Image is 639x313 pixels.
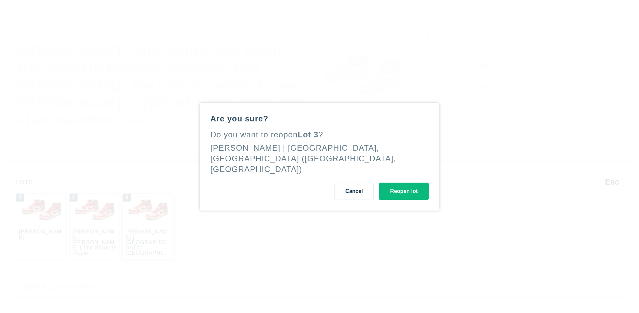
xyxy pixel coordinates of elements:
[334,183,374,200] button: Cancel
[210,113,429,124] div: Are you sure?
[210,129,429,140] div: Do you want to reopen ?
[379,183,429,200] button: Reopen lot
[210,143,396,174] div: [PERSON_NAME] | [GEOGRAPHIC_DATA], [GEOGRAPHIC_DATA] ([GEOGRAPHIC_DATA], [GEOGRAPHIC_DATA])
[298,130,319,139] span: Lot 3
